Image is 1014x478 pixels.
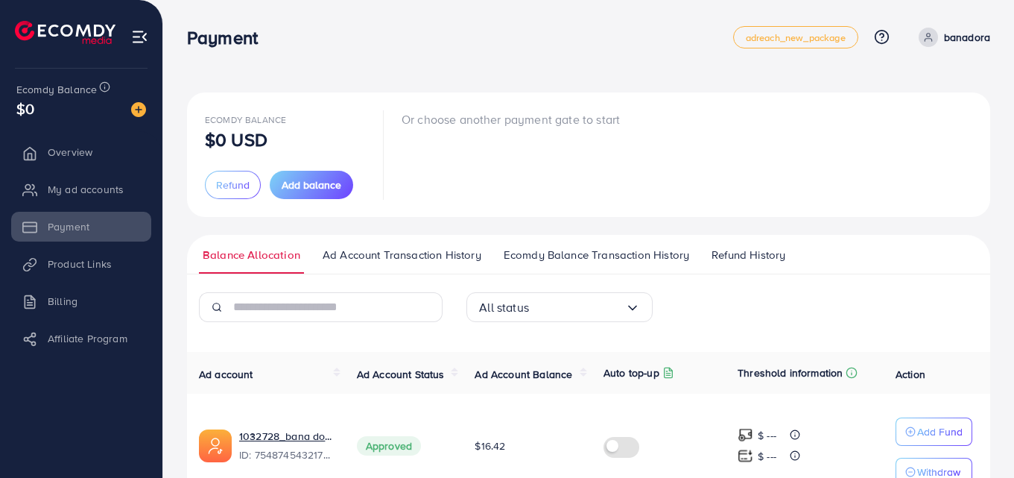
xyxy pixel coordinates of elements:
img: ic-ads-acc.e4c84228.svg [199,430,232,462]
span: adreach_new_package [746,33,846,43]
span: Ecomdy Balance Transaction History [504,247,689,263]
img: top-up amount [738,427,753,443]
span: Refund History [712,247,785,263]
img: image [131,102,146,117]
p: banadora [944,28,990,46]
button: Add balance [270,171,353,199]
span: Ad Account Balance [475,367,572,382]
span: All status [479,296,529,319]
button: Refund [205,171,261,199]
p: $ --- [758,427,776,444]
span: Add balance [282,177,341,192]
span: Balance Allocation [203,247,300,263]
p: $0 USD [205,130,267,148]
span: Ad account [199,367,253,382]
h3: Payment [187,27,270,48]
a: banadora [913,28,990,47]
span: $0 [16,98,34,119]
p: Or choose another payment gate to start [402,110,620,128]
img: menu [131,28,148,45]
input: Search for option [529,296,625,319]
span: Ad Account Transaction History [323,247,481,263]
span: ID: 7548745432170184711 [239,447,333,462]
span: Action [896,367,925,382]
div: Search for option [466,292,653,322]
p: $ --- [758,447,776,465]
p: Add Fund [917,423,963,441]
span: Ad Account Status [357,367,445,382]
span: Approved [357,436,421,456]
p: Auto top-up [603,364,659,382]
p: Threshold information [738,364,843,382]
a: adreach_new_package [733,26,858,48]
span: Ecomdy Balance [205,113,286,126]
span: Refund [216,177,250,192]
div: <span class='underline'>1032728_bana dor ad account 1_1757579407255</span></br>7548745432170184711 [239,429,333,463]
span: Ecomdy Balance [16,82,97,97]
img: top-up amount [738,448,753,464]
span: $16.42 [475,438,505,453]
img: logo [15,21,115,44]
button: Add Fund [896,418,972,446]
a: 1032728_bana dor ad account 1_1757579407255 [239,429,333,444]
